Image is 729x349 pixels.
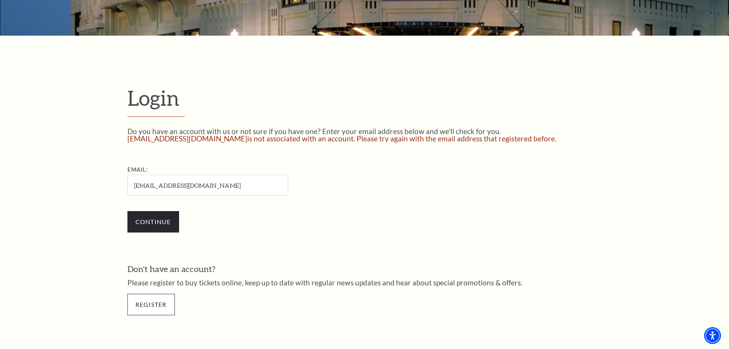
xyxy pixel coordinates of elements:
input: Required [127,175,288,196]
span: [EMAIL_ADDRESS][DOMAIN_NAME] is not associated with an account. Please try again with the email a... [127,134,556,143]
p: Do you have an account with us or not sure if you have one? Enter your email address below and we... [127,128,602,135]
input: Submit button [127,211,179,233]
div: Accessibility Menu [704,327,721,344]
p: Please register to buy tickets online, keep up to date with regular news updates and hear about s... [127,279,602,286]
h3: Don't have an account? [127,263,602,275]
span: Login [127,85,179,110]
a: Register [127,294,175,315]
label: Email: [127,166,148,173]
